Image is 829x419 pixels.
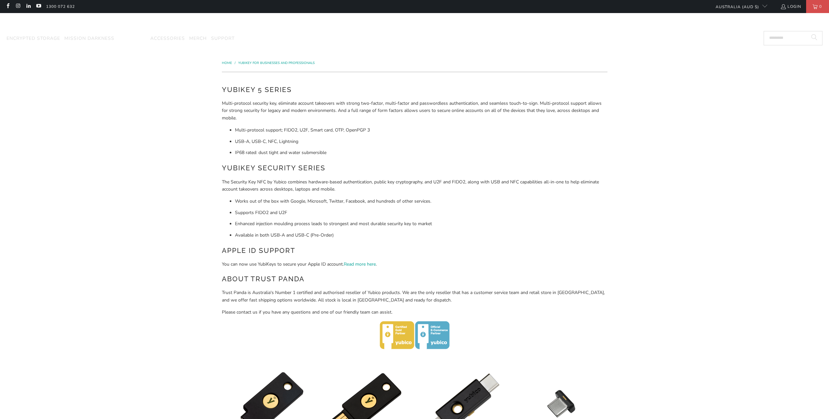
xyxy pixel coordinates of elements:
[222,245,607,256] h2: Apple ID Support
[222,309,607,316] p: Please contact us if you have any questions and one of our friendly team can assist.
[5,4,10,9] a: Trust Panda Australia on Facebook
[222,178,607,193] p: The Security Key NFC by Yubico combines hardware-based authentication, public key cryptography, a...
[344,261,376,267] a: Read more here
[222,61,233,65] a: Home
[119,31,146,46] summary: YubiKey
[46,3,75,10] a: 1300 072 632
[235,149,607,156] li: IP68 rated: dust tight and water submersible
[150,35,185,41] span: Accessories
[7,35,60,41] span: Encrypted Storage
[806,31,822,45] button: Search
[64,35,114,41] span: Mission Darkness
[780,3,801,10] a: Login
[222,274,607,284] h2: About Trust Panda
[25,4,31,9] a: Trust Panda Australia on LinkedIn
[222,163,607,173] h2: YubiKey Security Series
[222,261,607,268] p: You can now use YubiKeys to secure your Apple ID account. .
[189,31,207,46] a: Merch
[15,4,21,9] a: Trust Panda Australia on Instagram
[7,31,235,46] nav: Translation missing: en.navigation.header.main_nav
[222,61,232,65] span: Home
[189,35,207,41] span: Merch
[64,31,114,46] a: Mission Darkness
[764,31,822,45] input: Search...
[211,35,235,41] span: Support
[222,100,607,122] p: Multi-protocol security key, eliminate account takeovers with strong two-factor, multi-factor and...
[222,85,607,95] h2: YubiKey 5 Series
[235,198,607,205] li: Works out of the box with Google, Microsoft, Twitter, Facebook, and hundreds of other services.
[235,232,607,239] li: Available in both USB-A and USB-C (Pre-Order)
[222,289,607,304] p: Trust Panda is Australia's Number 1 certified and authorised reseller of Yubico products. We are ...
[235,220,607,227] li: Enhanced injection moulding process leads to strongest and most durable security key to market
[235,138,607,145] li: USB-A, USB-C, NFC, Lightning
[235,127,607,134] li: Multi-protocol support; FIDO2, U2F, Smart card, OTP, OpenPGP 3
[235,61,236,65] span: /
[235,209,607,216] li: Supports FIDO2 and U2F
[238,61,315,65] a: YubiKey for Businesses and Professionals
[119,35,139,41] span: YubiKey
[211,31,235,46] a: Support
[381,16,448,30] img: Trust Panda Australia
[150,31,185,46] a: Accessories
[7,31,60,46] a: Encrypted Storage
[36,4,41,9] a: Trust Panda Australia on YouTube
